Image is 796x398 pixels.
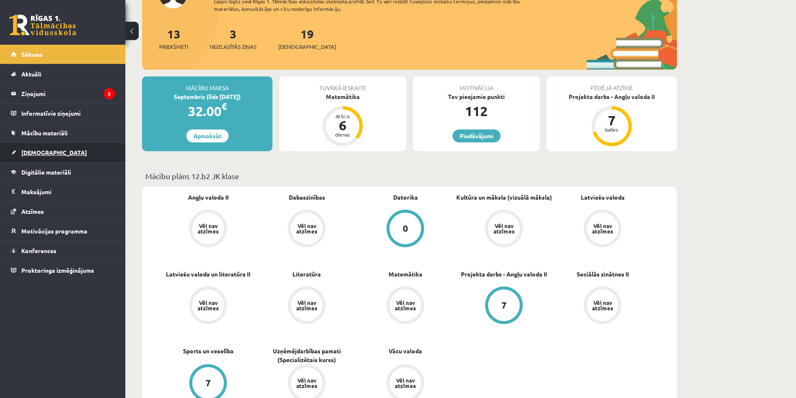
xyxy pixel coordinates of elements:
[159,26,188,51] a: 13Priekšmeti
[142,92,272,101] div: Septembris (līdz [DATE])
[461,270,547,279] a: Projekta darbs - Angļu valoda II
[9,15,76,35] a: Rīgas 1. Tālmācības vidusskola
[21,84,115,103] legend: Ziņojumi
[599,114,624,127] div: 7
[21,104,115,123] legend: Informatīvie ziņojumi
[295,300,318,311] div: Vēl nav atzīmes
[492,223,516,234] div: Vēl nav atzīmes
[159,43,188,51] span: Priekšmeti
[389,270,422,279] a: Matemātika
[553,286,652,326] a: Vēl nav atzīmes
[196,300,220,311] div: Vēl nav atzīmes
[413,101,540,121] div: 112
[21,70,41,78] span: Aktuāli
[11,241,115,260] a: Konferences
[547,92,677,101] div: Projekta darbs - Angļu valoda II
[591,223,614,234] div: Vēl nav atzīmes
[547,76,677,92] div: Pēdējā atzīme
[547,92,677,147] a: Projekta darbs - Angļu valoda II 7 balles
[501,301,507,310] div: 7
[295,378,318,388] div: Vēl nav atzīmes
[257,347,356,364] a: Uzņēmējdarbības pamati (Specializētais kurss)
[393,193,418,202] a: Datorika
[356,210,455,249] a: 0
[394,300,417,311] div: Vēl nav atzīmes
[196,223,220,234] div: Vēl nav atzīmes
[142,101,272,121] div: 32.00
[257,286,356,326] a: Vēl nav atzīmes
[279,92,406,147] a: Matemātika Atlicis 6 dienas
[278,43,336,51] span: [DEMOGRAPHIC_DATA]
[145,170,674,182] p: Mācību plāns 12.b2 JK klase
[11,45,115,64] a: Sākums
[330,132,355,137] div: dienas
[21,149,87,156] span: [DEMOGRAPHIC_DATA]
[159,286,257,326] a: Vēl nav atzīmes
[21,129,68,137] span: Mācību materiāli
[104,88,115,99] i: 3
[221,100,227,112] span: €
[591,300,614,311] div: Vēl nav atzīmes
[21,247,56,254] span: Konferences
[11,202,115,221] a: Atzīmes
[21,266,94,274] span: Proktoringa izmēģinājums
[330,119,355,132] div: 6
[455,286,553,326] a: 7
[455,210,553,249] a: Vēl nav atzīmes
[21,227,87,235] span: Motivācijas programma
[577,270,629,279] a: Sociālās zinātnes II
[11,182,115,201] a: Maksājumi
[11,64,115,84] a: Aktuāli
[186,129,229,142] a: Apmaksāt
[188,193,229,202] a: Angļu valoda II
[21,51,43,58] span: Sākums
[279,76,406,92] div: Tuvākā ieskaite
[356,286,455,326] a: Vēl nav atzīmes
[11,104,115,123] a: Informatīvie ziņojumi
[11,261,115,280] a: Proktoringa izmēģinājums
[278,26,336,51] a: 19[DEMOGRAPHIC_DATA]
[403,224,408,233] div: 0
[21,168,71,176] span: Digitālie materiāli
[581,193,625,202] a: Latviešu valoda
[210,26,257,51] a: 3Neizlasītās ziņas
[330,114,355,119] div: Atlicis
[279,92,406,101] div: Matemātika
[11,143,115,162] a: [DEMOGRAPHIC_DATA]
[289,193,325,202] a: Dabaszinības
[206,378,211,388] div: 7
[210,43,257,51] span: Neizlasītās ziņas
[166,270,250,279] a: Latviešu valoda un literatūra II
[394,378,417,388] div: Vēl nav atzīmes
[11,221,115,241] a: Motivācijas programma
[389,347,422,355] a: Vācu valoda
[456,193,552,202] a: Kultūra un māksla (vizuālā māksla)
[11,162,115,182] a: Digitālie materiāli
[159,210,257,249] a: Vēl nav atzīmes
[11,123,115,142] a: Mācību materiāli
[413,76,540,92] div: Motivācija
[183,347,234,355] a: Sports un veselība
[599,127,624,132] div: balles
[11,84,115,103] a: Ziņojumi3
[413,92,540,101] div: Tev pieejamie punkti
[292,270,321,279] a: Literatūra
[453,129,501,142] a: Piedāvājumi
[295,223,318,234] div: Vēl nav atzīmes
[21,182,115,201] legend: Maksājumi
[553,210,652,249] a: Vēl nav atzīmes
[21,208,44,215] span: Atzīmes
[257,210,356,249] a: Vēl nav atzīmes
[142,76,272,92] div: Mācību maksa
